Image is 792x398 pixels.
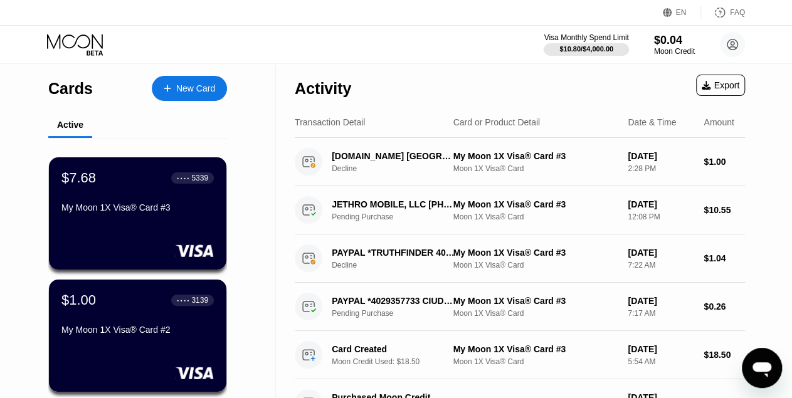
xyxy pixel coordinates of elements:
[704,157,745,167] div: $1.00
[61,292,96,308] div: $1.00
[176,83,215,94] div: New Card
[704,253,745,263] div: $1.04
[544,33,628,42] div: Visa Monthly Spend Limit
[544,33,628,56] div: Visa Monthly Spend Limit$10.80/$4,000.00
[332,309,465,318] div: Pending Purchase
[654,47,695,56] div: Moon Credit
[704,117,734,127] div: Amount
[295,283,745,331] div: PAYPAL *4029357733 CIUDAD DE MEXMXPending PurchaseMy Moon 1X Visa® Card #3Moon 1X Visa® Card[DATE...
[654,34,695,47] div: $0.04
[332,261,465,270] div: Decline
[453,261,618,270] div: Moon 1X Visa® Card
[453,248,618,258] div: My Moon 1X Visa® Card #3
[295,117,365,127] div: Transaction Detail
[696,75,745,96] div: Export
[48,80,93,98] div: Cards
[332,199,456,209] div: JETHRO MOBILE, LLC [PHONE_NUMBER] US
[704,350,745,360] div: $18.50
[453,309,618,318] div: Moon 1X Visa® Card
[453,212,618,221] div: Moon 1X Visa® Card
[177,176,189,180] div: ● ● ● ●
[453,164,618,173] div: Moon 1X Visa® Card
[49,280,226,392] div: $1.00● ● ● ●3139My Moon 1X Visa® Card #2
[453,296,618,306] div: My Moon 1X Visa® Card #3
[61,202,214,212] div: My Moon 1X Visa® Card #3
[704,205,745,215] div: $10.55
[332,344,456,354] div: Card Created
[177,298,189,302] div: ● ● ● ●
[332,164,465,173] div: Decline
[152,76,227,101] div: New Card
[628,309,694,318] div: 7:17 AM
[654,34,695,56] div: $0.04Moon Credit
[704,301,745,312] div: $0.26
[628,117,676,127] div: Date & Time
[559,45,613,53] div: $10.80 / $4,000.00
[332,248,456,258] div: PAYPAL *TRUTHFINDER 4029357733 US
[453,357,618,366] div: Moon 1X Visa® Card
[628,344,694,354] div: [DATE]
[453,199,618,209] div: My Moon 1X Visa® Card #3
[57,120,83,130] div: Active
[332,357,465,366] div: Moon Credit Used: $18.50
[453,117,540,127] div: Card or Product Detail
[628,248,694,258] div: [DATE]
[628,357,694,366] div: 5:54 AM
[676,8,687,17] div: EN
[663,6,701,19] div: EN
[61,170,96,186] div: $7.68
[295,138,745,186] div: [DOMAIN_NAME] [GEOGRAPHIC_DATA] [GEOGRAPHIC_DATA]DeclineMy Moon 1X Visa® Card #3Moon 1X Visa® Car...
[628,151,694,161] div: [DATE]
[628,199,694,209] div: [DATE]
[191,174,208,182] div: 5339
[295,234,745,283] div: PAYPAL *TRUTHFINDER 4029357733 USDeclineMy Moon 1X Visa® Card #3Moon 1X Visa® Card[DATE]7:22 AM$1.04
[332,212,465,221] div: Pending Purchase
[49,157,226,270] div: $7.68● ● ● ●5339My Moon 1X Visa® Card #3
[453,344,618,354] div: My Moon 1X Visa® Card #3
[742,348,782,388] iframe: Button to launch messaging window
[332,296,456,306] div: PAYPAL *4029357733 CIUDAD DE MEXMX
[702,80,739,90] div: Export
[295,186,745,234] div: JETHRO MOBILE, LLC [PHONE_NUMBER] USPending PurchaseMy Moon 1X Visa® Card #3Moon 1X Visa® Card[DA...
[628,296,694,306] div: [DATE]
[701,6,745,19] div: FAQ
[628,261,694,270] div: 7:22 AM
[453,151,618,161] div: My Moon 1X Visa® Card #3
[61,325,214,335] div: My Moon 1X Visa® Card #2
[295,331,745,379] div: Card CreatedMoon Credit Used: $18.50My Moon 1X Visa® Card #3Moon 1X Visa® Card[DATE]5:54 AM$18.50
[628,164,694,173] div: 2:28 PM
[628,212,694,221] div: 12:08 PM
[191,296,208,305] div: 3139
[730,8,745,17] div: FAQ
[332,151,456,161] div: [DOMAIN_NAME] [GEOGRAPHIC_DATA] [GEOGRAPHIC_DATA]
[295,80,351,98] div: Activity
